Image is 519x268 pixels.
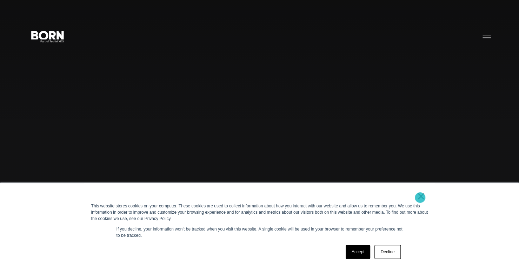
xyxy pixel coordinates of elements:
[417,193,425,199] a: ×
[374,245,400,259] a: Decline
[117,226,403,239] p: If you decline, your information won’t be tracked when you visit this website. A single cookie wi...
[478,29,495,43] button: Open
[91,203,428,222] div: This website stores cookies on your computer. These cookies are used to collect information about...
[346,245,371,259] a: Accept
